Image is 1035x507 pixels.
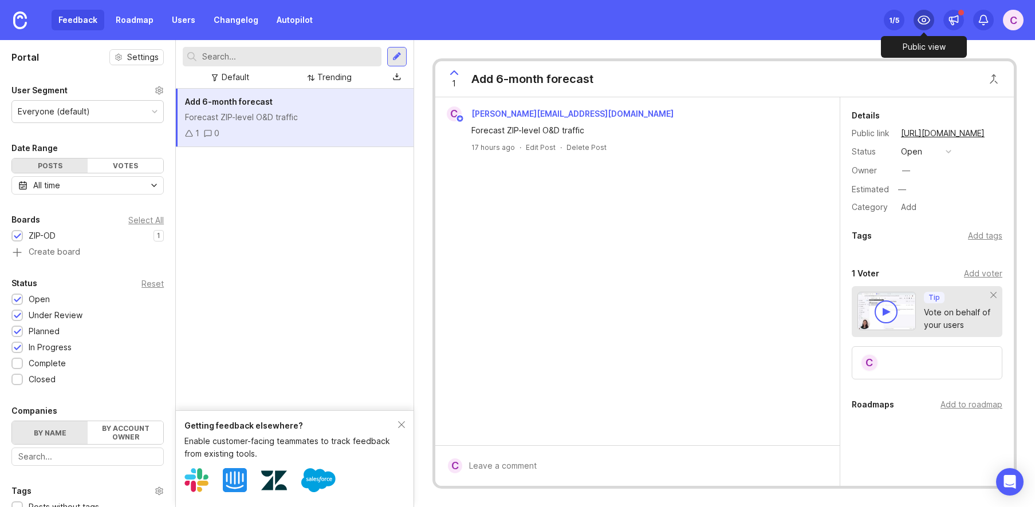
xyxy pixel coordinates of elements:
[214,127,219,140] div: 0
[185,97,273,106] span: Add 6-month forecast
[852,398,894,411] div: Roadmaps
[857,292,916,330] img: video-thumbnail-vote-d41b83416815613422e2ca741bf692cc.jpg
[184,419,398,432] div: Getting feedback elsewhere?
[860,354,879,372] div: c
[33,179,60,192] div: All time
[184,468,208,492] img: Slack logo
[448,458,462,473] div: c
[11,50,39,64] h1: Portal
[12,421,88,444] label: By name
[184,435,398,460] div: Enable customer-facing teammates to track feedback from existing tools.
[109,49,164,65] button: Settings
[222,71,249,84] div: Default
[471,109,674,118] span: [PERSON_NAME][EMAIL_ADDRESS][DOMAIN_NAME]
[902,164,910,177] div: —
[898,126,988,141] a: [URL][DOMAIN_NAME]
[928,293,940,302] p: Tip
[13,11,27,29] img: Canny Home
[11,141,58,155] div: Date Range
[895,182,910,197] div: —
[996,468,1024,496] div: Open Intercom Messenger
[165,10,202,30] a: Users
[261,468,287,493] img: Zendesk logo
[881,36,967,58] div: Public view
[301,463,336,497] img: Salesforce logo
[11,213,40,227] div: Boards
[982,68,1005,90] button: Close button
[18,105,90,118] div: Everyone (default)
[176,89,414,147] a: Add 6-month forecastForecast ZIP-level O&D traffic10
[127,52,159,63] span: Settings
[109,10,160,30] a: Roadmap
[852,229,872,243] div: Tags
[88,159,163,173] div: Votes
[29,293,50,306] div: Open
[447,106,462,121] div: c
[11,248,164,258] a: Create board
[88,421,163,444] label: By account owner
[207,10,265,30] a: Changelog
[455,114,464,123] img: member badge
[157,231,160,240] p: 1
[141,280,164,287] div: Reset
[852,109,880,122] div: Details
[29,373,56,386] div: Closed
[29,325,60,338] div: Planned
[11,276,37,290] div: Status
[901,145,922,158] div: open
[11,404,57,418] div: Companies
[202,50,377,63] input: Search...
[11,84,68,97] div: User Segment
[29,357,66,370] div: Complete
[29,309,82,322] div: Under Review
[185,111,404,124] div: Forecast ZIP-level O&D traffic
[29,341,72,354] div: In Progress
[520,142,521,152] div: ·
[566,142,607,152] div: Delete Post
[884,10,904,30] button: 1/5
[11,484,32,498] div: Tags
[968,229,1002,242] div: Add tags
[317,71,352,84] div: Trending
[471,71,593,87] div: Add 6-month forecast
[852,127,892,140] div: Public link
[29,229,56,242] div: ZIP-OD
[852,145,892,158] div: Status
[852,201,892,213] div: Category
[889,12,899,28] div: 1 /5
[270,10,320,30] a: Autopilot
[924,306,991,331] div: Vote on behalf of your users
[452,77,456,90] span: 1
[852,164,892,177] div: Owner
[526,142,556,152] div: Edit Post
[128,217,164,223] div: Select All
[964,267,1002,280] div: Add voter
[898,200,920,215] div: Add
[1003,10,1024,30] button: c
[471,142,515,152] a: 17 hours ago
[560,142,562,152] div: ·
[471,124,817,137] div: Forecast ZIP-level O&D traffic
[12,159,88,173] div: Posts
[195,127,199,140] div: 1
[145,181,163,190] svg: toggle icon
[940,398,1002,411] div: Add to roadmap
[852,267,879,280] div: 1 Voter
[852,185,889,193] div: Estimated
[892,200,920,215] a: Add
[18,450,157,463] input: Search...
[440,106,683,121] a: c[PERSON_NAME][EMAIL_ADDRESS][DOMAIN_NAME]
[223,468,247,492] img: Intercom logo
